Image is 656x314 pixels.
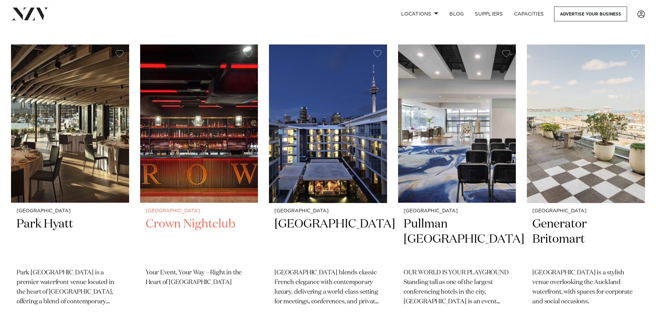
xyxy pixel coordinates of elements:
[146,216,253,263] h2: Crown Nightclub
[532,268,639,307] p: [GEOGRAPHIC_DATA] is a stylish venue overlooking the Auckland waterfront, with spaces for corpora...
[17,216,124,263] h2: Park Hyatt
[532,209,639,214] small: [GEOGRAPHIC_DATA]
[532,216,639,263] h2: Generator Britomart
[146,268,253,287] p: Your Event, Your Way – Right in the Heart of [GEOGRAPHIC_DATA]
[404,268,511,307] p: OUR WORLD IS YOUR PLAYGROUND Standing tall as one of the largest conferencing hotels in the city,...
[404,209,511,214] small: [GEOGRAPHIC_DATA]
[269,44,387,203] img: Sofitel Auckland Viaduct Harbour hotel venue
[509,7,550,21] a: Capacities
[396,7,444,21] a: Locations
[11,8,49,20] img: nzv-logo.png
[469,7,508,21] a: SUPPLIERS
[404,216,511,263] h2: Pullman [GEOGRAPHIC_DATA]
[274,268,382,307] p: [GEOGRAPHIC_DATA] blends classic French elegance with contemporary luxury, delivering a world-cla...
[146,209,253,214] small: [GEOGRAPHIC_DATA]
[274,209,382,214] small: [GEOGRAPHIC_DATA]
[554,7,627,21] a: Advertise your business
[274,216,382,263] h2: [GEOGRAPHIC_DATA]
[444,7,469,21] a: BLOG
[17,268,124,307] p: Park [GEOGRAPHIC_DATA] is a premier waterfront venue located in the heart of [GEOGRAPHIC_DATA], o...
[17,209,124,214] small: [GEOGRAPHIC_DATA]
